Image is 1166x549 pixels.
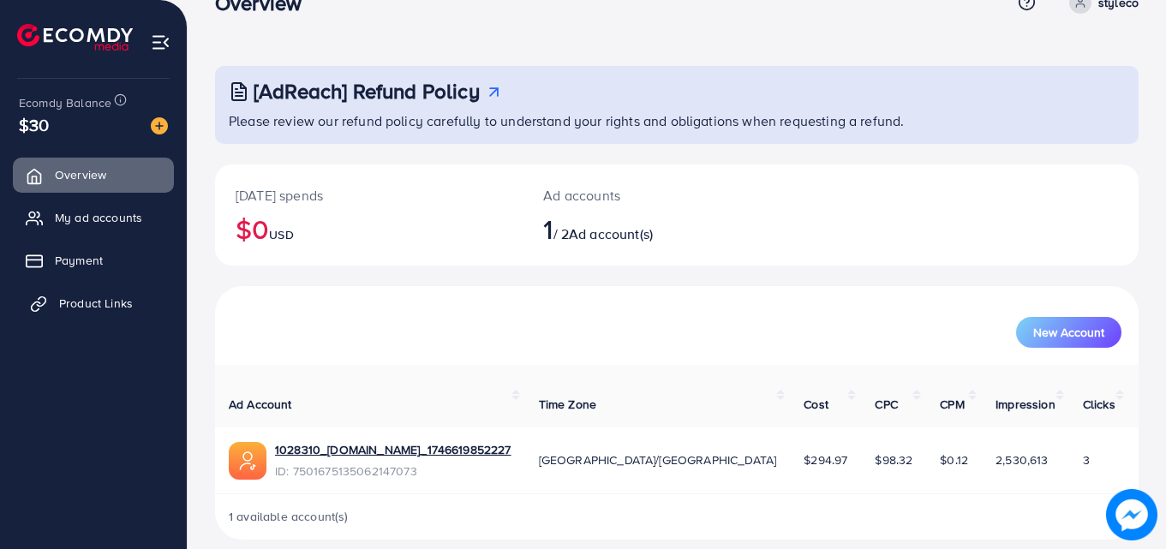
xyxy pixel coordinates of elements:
[1083,451,1090,468] span: 3
[59,295,133,312] span: Product Links
[13,286,174,320] a: Product Links
[236,185,502,206] p: [DATE] spends
[229,508,349,525] span: 1 available account(s)
[1109,492,1154,537] img: image
[229,110,1128,131] p: Please review our refund policy carefully to understand your rights and obligations when requesti...
[804,396,828,413] span: Cost
[275,441,511,458] a: 1028310_[DOMAIN_NAME]_1746619852227
[1083,396,1115,413] span: Clicks
[275,462,511,480] span: ID: 7501675135062147073
[1016,317,1121,348] button: New Account
[569,224,653,243] span: Ad account(s)
[543,185,733,206] p: Ad accounts
[269,226,293,243] span: USD
[804,451,847,468] span: $294.97
[543,209,553,248] span: 1
[151,117,168,134] img: image
[539,396,596,413] span: Time Zone
[236,212,502,245] h2: $0
[151,33,170,52] img: menu
[13,200,174,235] a: My ad accounts
[13,243,174,277] a: Payment
[19,112,49,137] span: $30
[875,396,897,413] span: CPC
[254,79,480,104] h3: [AdReach] Refund Policy
[996,451,1048,468] span: 2,530,613
[875,451,912,468] span: $98.32
[940,396,964,413] span: CPM
[229,442,266,480] img: ic-ads-acc.e4c84228.svg
[996,396,1055,413] span: Impression
[543,212,733,245] h2: / 2
[55,166,106,183] span: Overview
[55,252,103,269] span: Payment
[19,94,111,111] span: Ecomdy Balance
[539,451,777,468] span: [GEOGRAPHIC_DATA]/[GEOGRAPHIC_DATA]
[940,451,968,468] span: $0.12
[13,158,174,192] a: Overview
[17,24,133,51] img: logo
[229,396,292,413] span: Ad Account
[55,209,142,226] span: My ad accounts
[1033,326,1104,338] span: New Account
